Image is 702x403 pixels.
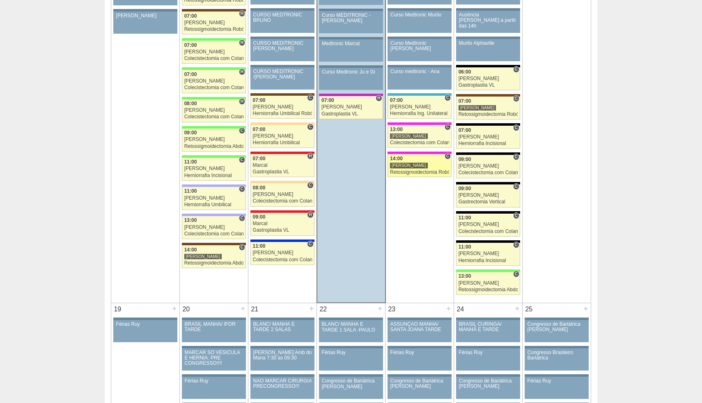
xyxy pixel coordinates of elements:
div: Key: Aviso [182,346,246,348]
div: Key: Bartira [250,122,314,125]
div: [PERSON_NAME] [459,76,518,81]
div: [PERSON_NAME] [459,251,518,256]
div: [PERSON_NAME] Amb do Maria 7:30 as 09:30 [253,350,312,361]
div: Key: Pro Matre [388,152,452,154]
a: CURSO MEDTRONIC BRUNO [250,11,314,33]
a: Ausência [PERSON_NAME] a partir das 14h [456,11,520,33]
span: 09:00 [184,130,197,136]
div: Key: Santa Joana [182,243,246,245]
div: Herniorrafia Umbilical Robótica [253,111,312,116]
span: 07:00 [253,156,266,161]
span: Hospital [239,98,245,105]
div: Key: Aviso [456,8,520,11]
div: Key: Bartira [250,181,314,183]
div: Key: Blanc [456,152,520,155]
span: Consultório [307,182,313,189]
div: Congresso de Bariátrica [PERSON_NAME] [528,322,586,332]
div: Key: Aviso [113,318,177,320]
a: Curso MEDITRONIC - [PERSON_NAME] [319,11,383,33]
span: Hospital [239,10,245,17]
div: Retossigmoidectomia Abdominal VL [184,260,244,266]
div: Key: São Luiz - Itaim [250,239,314,242]
div: Retossigmoidectomia Abdominal [459,287,518,292]
div: Ausência [PERSON_NAME] a partir das 14h [459,12,518,29]
div: Key: Neomater [388,93,452,96]
a: C 07:00 [PERSON_NAME] Retossigmoidectomia Robótica [456,97,520,120]
span: Consultório [239,186,245,192]
span: 07:00 [390,97,403,103]
div: + [445,303,452,314]
span: Consultório [239,215,245,221]
div: Gastroplastia VL [459,83,518,88]
div: Colecistectomia com Colangiografia VL [184,114,244,120]
div: Congresso Brasileiro Bariatrica [528,350,586,361]
div: Herniorrafia Umbilical [184,202,244,207]
span: Consultório [513,95,519,102]
a: H 07:00 [PERSON_NAME] Colecistectomia com Colangiografia VL [182,41,246,64]
a: H 08:00 [PERSON_NAME] Colecistectomia com Colangiografia VL [182,99,246,122]
div: Key: Assunção [250,152,314,154]
div: [PERSON_NAME] [321,104,381,110]
span: 09:00 [459,157,471,162]
div: Herniorrafia Incisional [459,141,518,146]
div: Key: Aviso [250,8,314,11]
div: Key: Aviso [250,374,314,377]
div: Key: Aviso [319,9,383,11]
div: [PERSON_NAME] [390,162,428,168]
div: Key: Aviso [319,374,383,377]
a: C 11:00 [PERSON_NAME] Herniorrafia Incisional [182,158,246,181]
div: Key: Aviso [388,65,452,67]
div: [PERSON_NAME] [459,105,496,111]
span: 11:00 [459,244,471,250]
div: Murilo Alphaville [459,41,518,46]
a: C 06:00 [PERSON_NAME] Gastroplastia VL [456,67,520,90]
span: 07:00 [184,42,197,48]
a: BRASIL CURINGA/ MANHÃ E TARDE [456,320,520,342]
span: Consultório [513,154,519,160]
div: [PERSON_NAME] [184,196,244,201]
div: + [376,303,383,314]
div: BRASIL MANHÃ/ IFOR TARDE [185,322,243,332]
span: Consultório [307,124,313,130]
span: Consultório [513,66,519,73]
div: Key: Aviso [456,346,520,348]
div: Key: Aviso [388,8,452,11]
a: Férias Ruy [525,377,589,399]
div: BRASIL CURINGA/ MANHÃ E TARDE [459,322,518,332]
div: Key: Aviso [319,65,383,68]
a: Férias Ruy [113,320,177,342]
span: Consultório [513,271,519,277]
div: Key: Aviso [388,318,452,320]
a: H 09:00 Marcal Gastroplastia VL [250,213,314,236]
div: Herniorrafia Umbilical [253,140,312,145]
div: Congresso de Bariátrica [PERSON_NAME] [322,378,381,389]
div: [PERSON_NAME] [184,166,244,171]
a: Curso Medtronic Ju e Gi [319,68,383,90]
div: [PERSON_NAME] [459,222,518,227]
span: Consultório [239,157,245,163]
div: Colecistectomia com Colangiografia VL [253,198,312,204]
div: Colecistectomia com Colangiografia VL [459,229,518,234]
span: 11:00 [459,215,471,221]
div: ASSUNÇÃO MANHÃ/ SANTA JOANA TARDE [390,322,449,332]
div: Curso Medtronic Ju e Gi [322,69,380,75]
span: 07:00 [459,98,471,104]
span: 13:00 [390,127,403,132]
span: Hospital [376,95,382,101]
div: [PERSON_NAME] [459,281,518,286]
div: Retossigmoidectomia Robótica [184,27,244,32]
div: Key: Aviso [388,37,452,39]
span: 07:00 [321,97,334,103]
span: Hospital [307,153,313,159]
div: [PERSON_NAME] [253,134,312,139]
a: H 07:00 [PERSON_NAME] Gastroplastia VL [319,96,383,119]
span: 11:00 [253,243,266,249]
div: [PERSON_NAME] [459,134,518,140]
span: 07:00 [184,71,197,77]
span: 07:00 [459,127,471,133]
a: CURSO MEDITRONIC /[PERSON_NAME] [250,67,314,90]
div: Férias Ruy [528,378,586,384]
div: Curso Medtronic Murilo [390,12,449,18]
a: C 08:00 [PERSON_NAME] Colecistectomia com Colangiografia VL [250,183,314,206]
div: Key: Blanc [456,65,520,67]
